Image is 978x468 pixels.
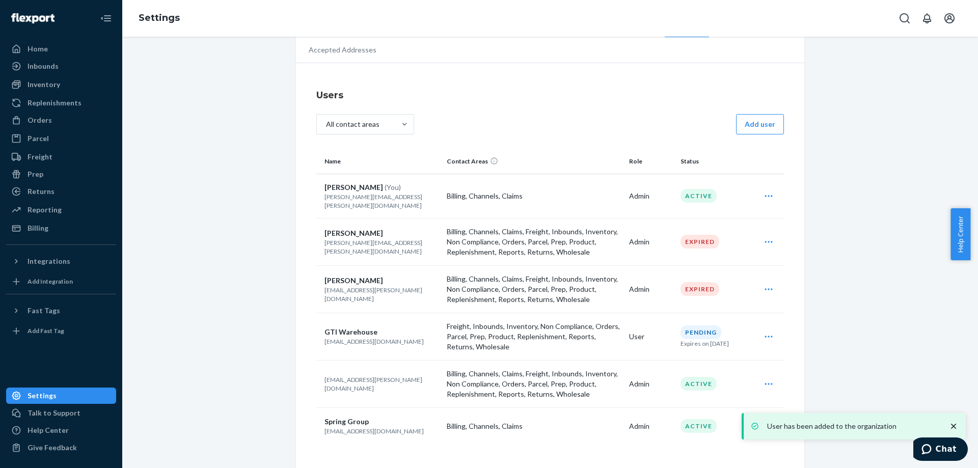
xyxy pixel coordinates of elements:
[443,149,625,174] th: Contact Areas
[767,421,938,431] p: User has been added to the organization
[130,4,188,33] ol: breadcrumbs
[913,437,968,463] iframe: Opens a widget where you can chat to one of our agents
[625,149,676,174] th: Role
[6,273,116,290] a: Add Integration
[324,276,383,285] span: [PERSON_NAME]
[736,114,784,134] button: Add user
[296,37,389,63] li: Accepted Addresses
[681,235,719,249] div: Expired
[28,223,48,233] div: Billing
[385,183,401,191] span: (You)
[28,133,49,144] div: Parcel
[6,323,116,339] a: Add Fast Tag
[324,286,439,303] p: [EMAIL_ADDRESS][PERSON_NAME][DOMAIN_NAME]
[755,279,782,299] div: Open user actions
[6,388,116,404] a: Settings
[917,8,937,29] button: Open notifications
[6,130,116,147] a: Parcel
[326,119,379,129] div: All contact areas
[755,186,782,206] div: Open user actions
[28,186,55,197] div: Returns
[625,407,676,445] td: Admin
[755,232,782,252] div: Open user actions
[6,302,116,319] button: Fast Tags
[324,375,439,393] p: [EMAIL_ADDRESS][PERSON_NAME][DOMAIN_NAME]
[6,253,116,269] button: Integrations
[447,274,621,305] p: Billing, Channels, Claims, Freight, Inbounds, Inventory, Non Compliance, Orders, Parcel, Prep, Pr...
[28,425,69,435] div: Help Center
[324,183,383,191] span: [PERSON_NAME]
[28,277,73,286] div: Add Integration
[681,189,717,203] div: Active
[755,326,782,347] div: Open user actions
[755,374,782,394] div: Open user actions
[11,13,55,23] img: Flexport logo
[28,391,57,401] div: Settings
[324,229,383,237] span: [PERSON_NAME]
[681,325,721,339] div: Pending
[6,95,116,111] a: Replenishments
[6,112,116,128] a: Orders
[681,282,719,296] div: Expired
[681,419,717,433] div: Active
[316,89,784,102] h4: Users
[28,205,62,215] div: Reporting
[28,79,60,90] div: Inventory
[6,202,116,218] a: Reporting
[447,191,621,201] p: Billing, Channels, Claims
[28,169,43,179] div: Prep
[6,166,116,182] a: Prep
[6,58,116,74] a: Inbounds
[681,377,717,391] div: Active
[28,115,52,125] div: Orders
[324,238,439,256] p: [PERSON_NAME][EMAIL_ADDRESS][PERSON_NAME][DOMAIN_NAME]
[28,98,81,108] div: Replenishments
[676,149,751,174] th: Status
[324,327,377,336] span: GTI Warehouse
[948,421,959,431] svg: close toast
[6,149,116,165] a: Freight
[28,408,80,418] div: Talk to Support
[625,265,676,313] td: Admin
[447,321,621,352] p: Freight, Inbounds, Inventory, Non Compliance, Orders, Parcel, Prep, Product, Replenishment, Repor...
[6,76,116,93] a: Inventory
[6,405,116,421] button: Talk to Support
[324,417,369,426] span: Spring Group
[681,339,729,348] p: Expires on [DATE]
[447,227,621,257] p: Billing, Channels, Claims, Freight, Inbounds, Inventory, Non Compliance, Orders, Parcel, Prep, Pr...
[6,422,116,438] a: Help Center
[6,183,116,200] a: Returns
[447,369,621,399] p: Billing, Channels, Claims, Freight, Inbounds, Inventory, Non Compliance, Orders, Parcel, Prep, Pr...
[96,8,116,29] button: Close Navigation
[28,256,70,266] div: Integrations
[625,174,676,218] td: Admin
[625,218,676,265] td: Admin
[6,41,116,57] a: Home
[28,61,59,71] div: Inbounds
[324,427,439,435] p: [EMAIL_ADDRESS][DOMAIN_NAME]
[625,313,676,360] td: User
[324,192,439,210] p: [PERSON_NAME][EMAIL_ADDRESS][PERSON_NAME][DOMAIN_NAME]
[939,8,960,29] button: Open account menu
[950,208,970,260] button: Help Center
[6,439,116,456] button: Give Feedback
[28,152,52,162] div: Freight
[447,421,621,431] p: Billing, Channels, Claims
[139,12,180,23] a: Settings
[28,443,77,453] div: Give Feedback
[28,326,64,335] div: Add Fast Tag
[894,8,915,29] button: Open Search Box
[625,360,676,407] td: Admin
[28,44,48,54] div: Home
[28,306,60,316] div: Fast Tags
[316,149,443,174] th: Name
[324,337,439,346] p: [EMAIL_ADDRESS][DOMAIN_NAME]
[6,220,116,236] a: Billing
